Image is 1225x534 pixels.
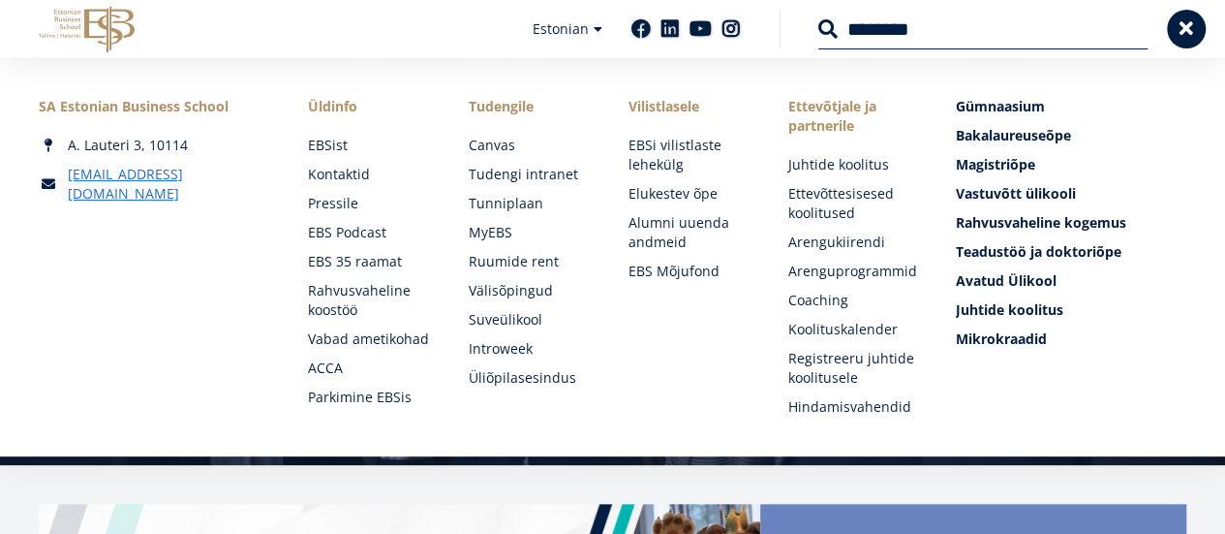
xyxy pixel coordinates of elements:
a: Instagram [721,19,741,39]
a: Vabad ametikohad [308,330,429,349]
a: EBS 35 raamat [308,252,429,271]
span: Bakalaureuseõpe [956,126,1071,144]
a: MyEBS [468,223,589,242]
a: Bakalaureuseõpe [956,126,1186,145]
a: Koolituskalender [788,320,917,339]
a: Linkedin [660,19,680,39]
a: EBS Podcast [308,223,429,242]
a: EBSist [308,136,429,155]
a: Alumni uuenda andmeid [628,213,750,252]
a: Arengukiirendi [788,233,917,252]
a: ACCA [308,359,429,378]
a: Vastuvõtt ülikooli [956,184,1186,204]
span: Ettevõtjale ja partnerile [788,97,917,136]
a: Arenguprogrammid [788,262,917,281]
a: Facebook [631,19,651,39]
span: Teadustöö ja doktoriõpe [956,242,1121,261]
span: Avatud Ülikool [956,271,1057,290]
a: [EMAIL_ADDRESS][DOMAIN_NAME] [68,165,269,204]
span: Vastuvõtt ülikooli [956,184,1076,203]
a: Tudengile [468,97,589,116]
a: Coaching [788,291,917,310]
a: Elukestev õpe [628,184,750,204]
a: Ettevõttesisesed koolitused [788,184,917,223]
div: A. Lauteri 3, 10114 [39,136,269,155]
span: Rahvusvaheline kogemus [956,213,1126,232]
a: Raamatukogu [308,417,429,436]
a: EBS Mõjufond [628,262,750,281]
a: Ruumide rent [468,252,589,271]
span: Magistriõpe [956,155,1035,173]
a: Pressile [308,194,429,213]
a: Välisõpingud [468,281,589,300]
a: Rahvusvaheline kogemus [956,213,1186,233]
a: Hindamisvahendid ja meetodid [788,397,917,436]
a: Kontaktid [308,165,429,184]
a: Üliõpilasesindus [468,368,589,388]
a: Tunniplaan [468,194,589,213]
a: Parkimine EBSis [308,388,429,407]
span: Üldinfo [308,97,429,116]
a: Youtube [689,19,712,39]
a: EBSi vilistlaste lehekülg [628,136,750,174]
a: Juhtide koolitus [788,155,917,174]
a: Magistriõpe [956,155,1186,174]
div: SA Estonian Business School [39,97,269,116]
a: Suveülikool [468,310,589,330]
a: Gümnaasium [956,97,1186,116]
span: Juhtide koolitus [956,300,1063,319]
a: Introweek [468,339,589,359]
a: Avatud Ülikool [956,271,1186,291]
span: Vilistlasele [628,97,750,116]
a: Juhtide koolitus [956,300,1186,320]
a: Mikrokraadid [956,330,1186,349]
a: Rahvusvaheline koostöö [308,281,429,320]
a: Teadustöö ja doktoriõpe [956,242,1186,262]
span: Mikrokraadid [956,330,1047,348]
span: Gümnaasium [956,97,1045,115]
a: Canvas [468,136,589,155]
a: Registreeru juhtide koolitusele [788,349,917,388]
a: Tudengi intranet [468,165,589,184]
